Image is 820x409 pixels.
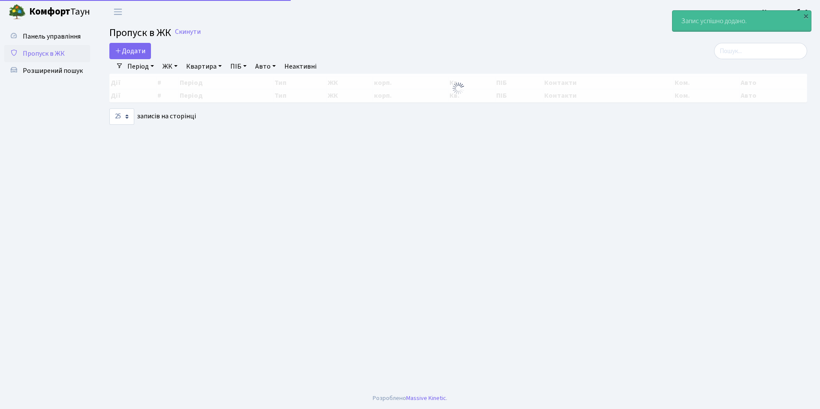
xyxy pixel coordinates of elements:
[9,3,26,21] img: logo.png
[714,43,807,59] input: Пошук...
[29,5,90,19] span: Таун
[159,59,181,74] a: ЖК
[109,108,134,125] select: записів на сторінці
[124,59,157,74] a: Період
[109,43,151,59] a: Додати
[109,108,196,125] label: записів на сторінці
[252,59,279,74] a: Авто
[23,32,81,41] span: Панель управління
[109,25,171,40] span: Пропуск в ЖК
[762,7,810,17] a: Консьєрж б. 4.
[175,28,201,36] a: Скинути
[406,394,446,403] a: Massive Kinetic
[227,59,250,74] a: ПІБ
[4,28,90,45] a: Панель управління
[29,5,70,18] b: Комфорт
[23,66,83,75] span: Розширений пошук
[452,81,465,95] img: Обробка...
[281,59,320,74] a: Неактивні
[4,45,90,62] a: Пропуск в ЖК
[115,46,145,56] span: Додати
[107,5,129,19] button: Переключити навігацію
[183,59,225,74] a: Квартира
[802,12,810,20] div: ×
[672,11,811,31] div: Запис успішно додано.
[4,62,90,79] a: Розширений пошук
[373,394,447,403] div: Розроблено .
[23,49,65,58] span: Пропуск в ЖК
